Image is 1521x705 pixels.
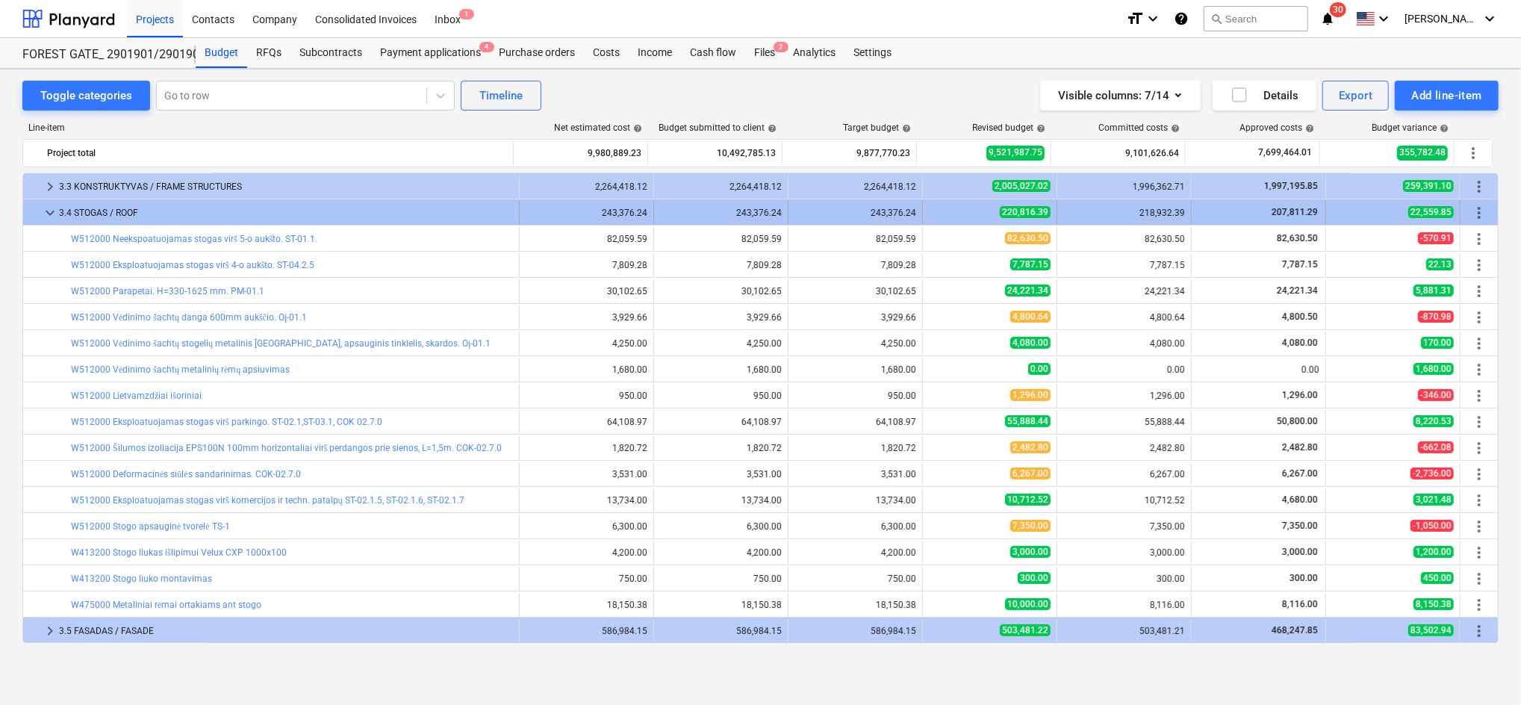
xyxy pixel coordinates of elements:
[1413,598,1454,610] span: 8,150.38
[40,86,132,105] div: Toggle categories
[461,81,541,111] button: Timeline
[1005,415,1051,427] span: 55,888.44
[247,38,290,68] a: RFQs
[681,38,745,68] div: Cash flow
[1040,81,1201,111] button: Visible columns:7/14
[1288,573,1319,583] span: 300.00
[1418,389,1454,401] span: -346.00
[660,521,782,532] div: 6,300.00
[1010,258,1051,270] span: 7,787.15
[660,364,782,375] div: 1,680.00
[1470,204,1488,222] span: More actions
[845,38,901,68] a: Settings
[660,338,782,349] div: 4,250.00
[584,38,629,68] a: Costs
[1275,285,1319,296] span: 24,221.34
[1470,282,1488,300] span: More actions
[1033,124,1045,133] span: help
[794,626,916,636] div: 586,984.15
[660,600,782,610] div: 18,150.38
[526,364,647,375] div: 1,680.00
[1411,86,1482,105] div: Add line-item
[1470,465,1488,483] span: More actions
[794,521,916,532] div: 6,300.00
[794,417,916,427] div: 64,108.97
[526,600,647,610] div: 18,150.38
[794,443,916,453] div: 1,820.72
[1275,233,1319,243] span: 82,630.50
[1000,206,1051,218] span: 220,816.39
[1063,338,1185,349] div: 4,080.00
[1320,10,1335,28] i: notifications
[1281,468,1319,479] span: 6,267.00
[526,181,647,192] div: 2,264,418.12
[1405,13,1479,25] span: [PERSON_NAME]
[1263,181,1319,191] span: 1,997,195.85
[1144,10,1162,28] i: keyboard_arrow_down
[526,443,647,453] div: 1,820.72
[1413,285,1454,296] span: 5,881.31
[71,443,502,453] a: W512000 Šilumos izoliacija EPS100N 100mm horizontaliai virš perdangos prie sienos, L=1,5m. COK-02...
[794,600,916,610] div: 18,150.38
[71,391,202,401] a: W512000 Lietvamzdžiai išoriniai
[784,38,845,68] a: Analytics
[526,391,647,401] div: 950.00
[794,364,916,375] div: 1,680.00
[1470,178,1488,196] span: More actions
[1063,286,1185,296] div: 24,221.34
[794,260,916,270] div: 7,809.28
[71,574,212,584] a: W413200 Stogo liuko montavimas
[71,469,301,479] a: W512000 Deformacinės siūlės sandarinimas. COK-02.7.0
[774,42,789,52] span: 2
[794,181,916,192] div: 2,264,418.12
[1010,311,1051,323] span: 4,800.64
[1418,441,1454,453] span: -662.08
[794,234,916,244] div: 82,059.59
[1063,208,1185,218] div: 218,932.39
[1126,10,1144,28] i: format_size
[1063,521,1185,532] div: 7,350.00
[71,260,314,270] a: W512000 Eksploatuojamas stogas virš 4-o aukšto. ST-04.2.5
[1204,6,1308,31] button: Search
[992,180,1051,192] span: 2,005,027.02
[1446,633,1521,705] iframe: Chat Widget
[1413,363,1454,375] span: 1,680.00
[71,286,264,296] a: W512000 Parapetai. H=330-1625 mm. PM-01.1
[526,312,647,323] div: 3,929.66
[22,47,178,63] div: FOREST GATE_ 2901901/2901902/2901903
[1063,181,1185,192] div: 1,996,362.71
[526,626,647,636] div: 586,984.15
[660,469,782,479] div: 3,531.00
[1063,312,1185,323] div: 4,800.64
[1010,337,1051,349] span: 4,080.00
[1063,443,1185,453] div: 2,482.80
[1418,232,1454,244] span: -570.91
[1010,468,1051,479] span: 6,267.00
[1302,124,1314,133] span: help
[71,521,230,532] a: W512000 Stogo apsauginė tvorelė TS-1
[629,38,681,68] a: Income
[1213,81,1316,111] button: Details
[490,38,584,68] a: Purchase orders
[1005,232,1051,244] span: 82,630.50
[1018,572,1051,584] span: 300.00
[1063,417,1185,427] div: 55,888.44
[1410,468,1454,479] span: -2,736.00
[660,626,782,636] div: 586,984.15
[1413,415,1454,427] span: 8,220.53
[1470,308,1488,326] span: More actions
[745,38,784,68] a: Files2
[371,38,490,68] a: Payment applications4
[630,124,642,133] span: help
[794,208,916,218] div: 243,376.24
[1168,124,1180,133] span: help
[1010,520,1051,532] span: 7,350.00
[1010,389,1051,401] span: 1,296.00
[660,574,782,584] div: 750.00
[1063,234,1185,244] div: 82,630.50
